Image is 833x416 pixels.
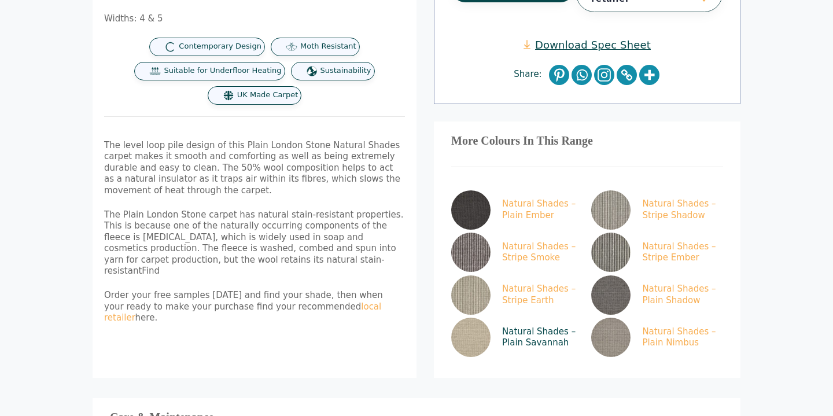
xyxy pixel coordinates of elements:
[164,66,281,76] span: Suitable for Underfloor Heating
[300,42,356,51] span: Moth Resistant
[591,190,631,230] img: mid grey & cream stripe
[104,290,383,323] span: Order your free samples [DATE] and find your shade, then when your ready to make your purchase fi...
[591,318,718,357] a: Natural Shades – Plain Nimbus
[524,38,651,51] a: Download Spec Sheet
[617,65,637,85] a: Copy Link
[451,233,578,272] a: Natural Shades – Stripe Smoke
[591,233,631,272] img: Cream & Grey Stripe
[142,266,160,276] span: Find
[451,190,578,230] a: Natural Shades – Plain Ember
[179,42,261,51] span: Contemporary Design
[104,140,400,196] span: The level loop pile design of this Plain London Stone Natural Shades carpet makes it smooth and c...
[451,275,491,315] img: Soft beige & cream stripe
[451,190,491,230] img: smokey grey tone
[451,318,578,357] a: Natural Shades – Plain Savannah
[451,318,491,357] img: Plain sandy tone
[591,233,718,272] a: Natural Shades – Stripe Ember
[639,65,659,85] a: More
[320,66,371,76] span: Sustainability
[594,65,614,85] a: Instagram
[104,13,405,25] p: Widths: 4 & 5
[514,69,547,80] span: Share:
[549,65,569,85] a: Pinterest
[451,139,723,143] h3: More Colours In This Range
[572,65,592,85] a: Whatsapp
[104,209,403,277] span: The Plain London Stone carpet has natural stain-resistant properties. This is because one of the ...
[591,318,631,357] img: Plain Nimbus Mid Grey
[104,301,381,323] a: local retailer
[591,190,718,230] a: Natural Shades – Stripe Shadow
[591,275,631,315] img: Plain Shadow Dark Grey
[591,275,718,315] a: Natural Shades – Plain Shadow
[451,233,491,272] img: dark and light grey stripe
[237,90,298,100] span: UK Made Carpet
[451,275,578,315] a: Natural Shades – Stripe Earth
